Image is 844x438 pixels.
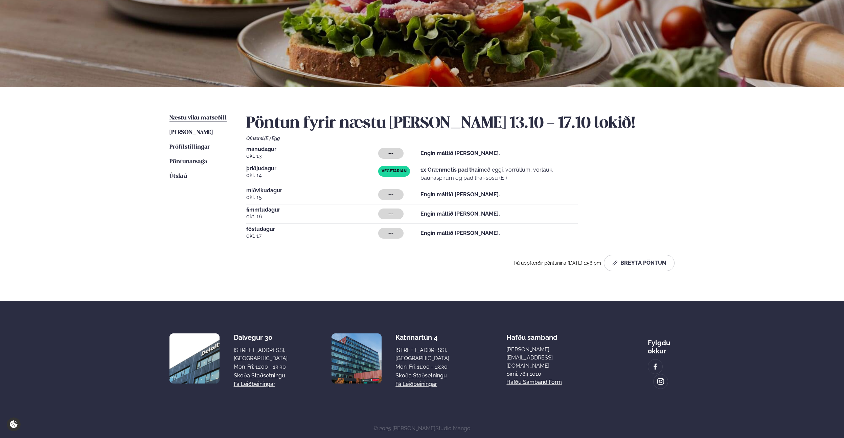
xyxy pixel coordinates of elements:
[420,230,500,236] strong: Engin máltíð [PERSON_NAME].
[169,129,213,137] a: [PERSON_NAME]
[373,425,471,432] span: © 2025 [PERSON_NAME]
[246,207,378,213] span: fimmtudagur
[234,372,285,380] a: Skoða staðsetningu
[169,144,210,150] span: Prófílstillingar
[7,417,21,431] a: Cookie settings
[246,152,378,160] span: okt. 13
[388,192,393,197] span: ---
[395,363,449,371] div: Mon-Fri: 11:00 - 13:30
[169,114,227,122] a: Næstu viku matseðill
[169,159,207,165] span: Pöntunarsaga
[234,333,288,342] div: Dalvegur 30
[246,171,378,179] span: okt. 14
[506,328,557,342] span: Hafðu samband
[388,211,393,217] span: ---
[234,363,288,371] div: Mon-Fri: 11:00 - 13:30
[420,166,578,182] p: með eggi, vorrúllum, vorlauk, baunaspírum og pad thai-sósu (E )
[654,374,668,389] a: image alt
[506,346,590,370] a: [PERSON_NAME][EMAIL_ADDRESS][DOMAIN_NAME]
[246,166,378,171] span: þriðjudagur
[169,333,220,384] img: image alt
[435,425,471,432] a: Studio Mango
[234,346,288,363] div: [STREET_ADDRESS], [GEOGRAPHIC_DATA]
[169,172,187,180] a: Útskrá
[169,130,213,135] span: [PERSON_NAME]
[332,333,382,384] img: image alt
[246,193,378,201] span: okt. 15
[246,213,378,221] span: okt. 16
[420,211,500,217] strong: Engin máltíð [PERSON_NAME].
[246,226,378,232] span: föstudagur
[395,380,437,388] a: Fá leiðbeiningar
[648,333,675,355] div: Fylgdu okkur
[388,151,393,156] span: ---
[514,260,601,266] span: Þú uppfærðir pöntunina [DATE] 1:56 pm
[420,150,500,156] strong: Engin máltíð [PERSON_NAME].
[388,231,393,236] span: ---
[169,173,187,179] span: Útskrá
[246,114,675,133] h2: Pöntun fyrir næstu [PERSON_NAME] 13.10 - 17.10 lokið!
[506,370,590,378] p: Sími: 784 1010
[246,147,378,152] span: mánudagur
[382,169,407,174] span: Vegetarian
[246,188,378,193] span: miðvikudagur
[395,346,449,363] div: [STREET_ADDRESS], [GEOGRAPHIC_DATA]
[169,143,210,151] a: Prófílstillingar
[169,115,227,121] span: Næstu viku matseðill
[657,378,664,386] img: image alt
[246,232,378,240] span: okt. 17
[652,363,659,371] img: image alt
[420,191,500,198] strong: Engin máltíð [PERSON_NAME].
[246,136,675,141] div: Ofnæmi:
[420,167,479,173] strong: 1x Grænmetis pad thai
[395,372,447,380] a: Skoða staðsetningu
[395,333,449,342] div: Katrínartún 4
[506,378,562,386] a: Hafðu samband form
[234,380,275,388] a: Fá leiðbeiningar
[264,136,280,141] span: (E ) Egg
[604,255,675,271] button: Breyta Pöntun
[648,359,662,374] a: image alt
[169,158,207,166] a: Pöntunarsaga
